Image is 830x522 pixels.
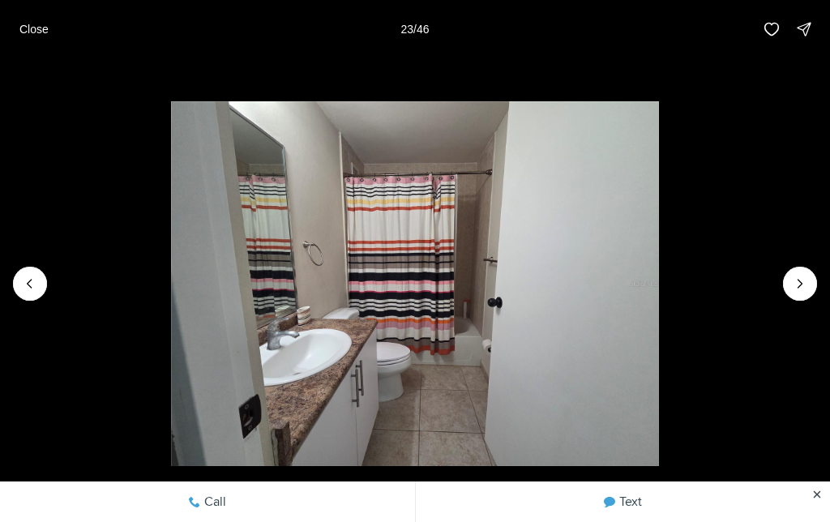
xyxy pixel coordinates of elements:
[13,267,47,301] button: Previous slide
[400,23,429,36] p: 23 / 46
[10,13,58,45] button: Close
[19,23,49,36] p: Close
[783,267,817,301] button: Next slide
